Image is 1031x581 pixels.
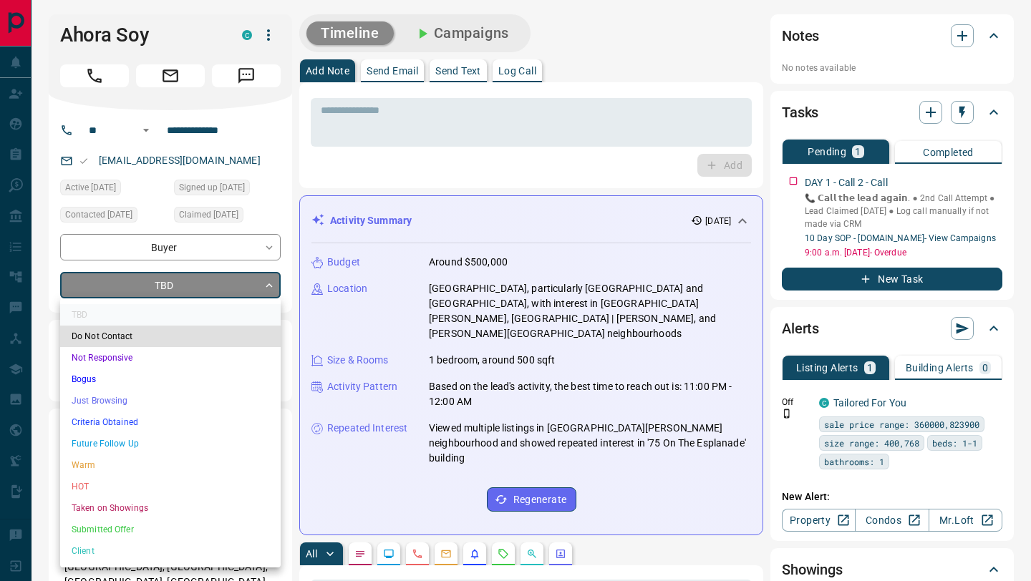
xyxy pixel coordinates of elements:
li: Bogus [60,368,281,390]
li: Future Follow Up [60,433,281,454]
li: Warm [60,454,281,476]
li: Client [60,540,281,562]
li: Taken on Showings [60,497,281,519]
li: Do Not Contact [60,326,281,347]
li: Not Responsive [60,347,281,368]
li: Just Browsing [60,390,281,411]
li: Submitted Offer [60,519,281,540]
li: HOT [60,476,281,497]
li: Criteria Obtained [60,411,281,433]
